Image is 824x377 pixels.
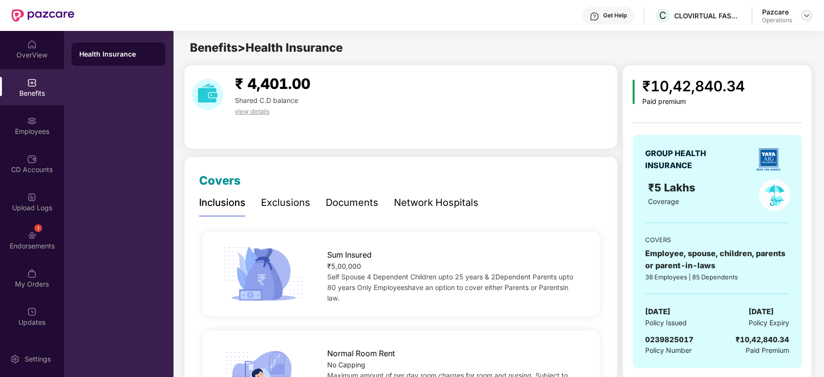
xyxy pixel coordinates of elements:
span: ₹ 4,401.00 [235,75,310,92]
div: Exclusions [261,195,310,210]
span: Benefits > Health Insurance [190,41,343,55]
img: svg+xml;base64,PHN2ZyBpZD0iVXBkYXRlZCIgeG1sbnM9Imh0dHA6Ly93d3cudzMub3JnLzIwMDAvc3ZnIiB3aWR0aD0iMj... [27,307,37,317]
img: svg+xml;base64,PHN2ZyBpZD0iSG9tZSIgeG1sbnM9Imh0dHA6Ly93d3cudzMub3JnLzIwMDAvc3ZnIiB3aWR0aD0iMjAiIG... [27,40,37,49]
span: C [659,10,666,21]
img: svg+xml;base64,PHN2ZyBpZD0iQ0RfQWNjb3VudHMiIGRhdGEtbmFtZT0iQ0QgQWNjb3VudHMiIHhtbG5zPSJodHRwOi8vd3... [27,154,37,164]
span: Policy Issued [645,318,687,328]
img: New Pazcare Logo [12,9,74,22]
span: Covers [199,174,241,188]
img: svg+xml;base64,PHN2ZyBpZD0iU2V0dGluZy0yMHgyMCIgeG1sbnM9Imh0dHA6Ly93d3cudzMub3JnLzIwMDAvc3ZnIiB3aW... [10,354,20,364]
span: view details [235,107,270,115]
img: svg+xml;base64,PHN2ZyBpZD0iQmVuZWZpdHMiIHhtbG5zPSJodHRwOi8vd3d3LnczLm9yZy8yMDAwL3N2ZyIgd2lkdGg9Ij... [27,78,37,87]
div: GROUP HEALTH INSURANCE [645,147,730,172]
div: Inclusions [199,195,246,210]
span: Paid Premium [746,345,789,356]
img: insurerLogo [752,143,785,176]
div: Paid premium [642,98,745,106]
div: Pazcare [762,7,792,16]
div: Operations [762,16,792,24]
div: ₹10,42,840.34 [642,75,745,98]
div: Employee, spouse, children, parents or parent-in-laws [645,247,789,272]
div: Settings [22,354,54,364]
div: Network Hospitals [394,195,478,210]
span: Shared C.D balance [235,96,298,104]
img: svg+xml;base64,PHN2ZyBpZD0iSGVscC0zMngzMiIgeG1sbnM9Imh0dHA6Ly93d3cudzMub3JnLzIwMDAvc3ZnIiB3aWR0aD... [590,12,599,21]
img: svg+xml;base64,PHN2ZyBpZD0iRW5kb3JzZW1lbnRzIiB4bWxucz0iaHR0cDovL3d3dy53My5vcmcvMjAwMC9zdmciIHdpZH... [27,231,37,240]
img: svg+xml;base64,PHN2ZyBpZD0iTXlfT3JkZXJzIiBkYXRhLW5hbWU9Ik15IE9yZGVycyIgeG1sbnM9Imh0dHA6Ly93d3cudz... [27,269,37,278]
span: Normal Room Rent [327,348,395,360]
div: ₹5,00,000 [327,261,582,272]
div: 38 Employees | 85 Dependents [645,272,789,282]
img: svg+xml;base64,PHN2ZyBpZD0iVXBsb2FkX0xvZ3MiIGRhdGEtbmFtZT0iVXBsb2FkIExvZ3MiIHhtbG5zPSJodHRwOi8vd3... [27,192,37,202]
img: policyIcon [759,179,790,211]
div: 1 [34,224,42,232]
span: Sum Insured [327,249,372,261]
span: ₹5 Lakhs [648,181,698,194]
span: Coverage [648,197,679,205]
span: [DATE] [645,306,670,318]
span: [DATE] [749,306,774,318]
div: CLOVIRTUAL FASHION PRIVATE LIMITED [674,11,742,20]
div: ₹10,42,840.34 [736,334,789,346]
div: Documents [326,195,378,210]
img: icon [220,244,307,304]
div: Health Insurance [79,49,158,59]
img: icon [633,80,635,104]
img: download [192,79,223,110]
span: Policy Expiry [749,318,789,328]
span: Self Spouse 4 Dependent Children upto 25 years & 2Dependent Parents upto 80 years Only Employeesh... [327,273,573,302]
span: 0239825017 [645,335,694,344]
img: svg+xml;base64,PHN2ZyBpZD0iRW1wbG95ZWVzIiB4bWxucz0iaHR0cDovL3d3dy53My5vcmcvMjAwMC9zdmciIHdpZHRoPS... [27,116,37,126]
img: svg+xml;base64,PHN2ZyBpZD0iRHJvcGRvd24tMzJ4MzIiIHhtbG5zPSJodHRwOi8vd3d3LnczLm9yZy8yMDAwL3N2ZyIgd2... [803,12,810,19]
div: No Capping [327,360,582,370]
span: Policy Number [645,346,692,354]
div: COVERS [645,235,789,245]
div: Get Help [603,12,627,19]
